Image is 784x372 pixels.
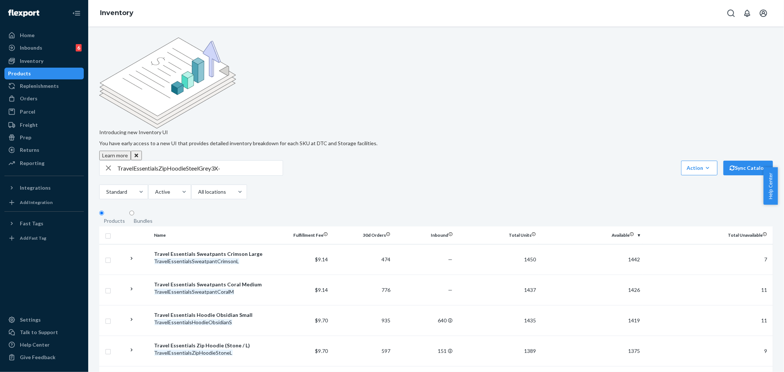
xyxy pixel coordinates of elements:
div: Travel Essentials Sweatpants Crimson Large [154,250,265,258]
a: Settings [4,314,84,326]
a: Freight [4,119,84,131]
button: Give Feedback [4,351,84,363]
input: Products [99,211,104,215]
th: Inbound [393,226,456,244]
div: Fast Tags [20,220,43,227]
button: Open notifications [740,6,755,21]
div: 6 [76,44,82,51]
th: 30d Orders [331,226,393,244]
em: TravelEssentialsSweatpantCoralM [154,289,234,295]
td: 776 [331,275,393,305]
td: 935 [331,305,393,336]
div: Home [20,32,35,39]
div: Travel Essentials Hoodie Obsidian Small [154,311,265,319]
em: TravelEssentialsSweatpantCrimsonL [154,258,239,264]
div: Parcel [20,108,35,115]
div: Give Feedback [20,354,56,361]
div: Add Integration [20,199,53,205]
span: 1419 [628,317,640,323]
span: — [448,256,453,262]
span: 1437 [524,287,536,293]
span: — [448,287,453,293]
div: Returns [20,146,39,154]
span: 11 [761,317,767,323]
span: 1435 [524,317,536,323]
ol: breadcrumbs [94,3,139,24]
a: Replenishments [4,80,84,92]
th: Available [539,226,643,244]
button: Open Search Box [724,6,738,21]
input: Search inventory by name or sku [117,161,283,175]
th: Total Units [456,226,539,244]
a: Add Integration [4,197,84,208]
button: Open account menu [756,6,771,21]
a: Prep [4,132,84,143]
div: Add Fast Tag [20,235,46,241]
span: 7 [764,256,767,262]
input: Active [170,188,171,196]
div: All locations [198,188,225,196]
th: Name [151,226,268,244]
button: Sync Catalog [723,161,773,175]
div: Reporting [20,160,44,167]
div: Action [687,164,712,172]
div: Inbounds [20,44,42,51]
span: $9.70 [315,317,328,323]
div: Inventory [20,57,43,65]
a: Inventory [4,55,84,67]
div: Bundles [134,217,153,225]
button: Close Navigation [69,6,84,21]
span: $9.14 [315,287,328,293]
a: Orders [4,93,84,104]
div: Integrations [20,184,51,192]
a: Talk to Support [4,326,84,338]
div: Standard [106,188,126,196]
td: 640 [393,305,456,336]
div: Orders [20,95,37,102]
button: Close [131,151,142,160]
img: new-reports-banner-icon.82668bd98b6a51aee86340f2a7b77ae3.png [99,37,236,129]
span: 1389 [524,348,536,354]
a: Home [4,29,84,41]
span: 1442 [628,256,640,262]
a: Products [4,68,84,79]
img: Flexport logo [8,10,39,17]
span: 9 [764,348,767,354]
div: Replenishments [20,82,59,90]
a: Returns [4,144,84,156]
button: Integrations [4,182,84,194]
a: Inbounds6 [4,42,84,54]
input: Standard [127,188,128,196]
div: Travel Essentials Zip Hoodie (Stone / L) [154,342,265,349]
span: $9.14 [315,256,328,262]
em: TravelEssentialsHoodieObsidianS [154,319,232,325]
p: You have early access to a new UI that provides detailed inventory breakdown for each SKU at DTC ... [99,140,773,147]
p: Introducing new Inventory UI [99,129,773,136]
a: Add Fast Tag [4,232,84,244]
div: Freight [20,121,38,129]
button: Help Center [763,167,778,205]
div: Talk to Support [20,329,58,336]
th: Total Unavailable [643,226,773,244]
div: Prep [20,134,31,141]
a: Reporting [4,157,84,169]
span: 11 [761,287,767,293]
input: Bundles [129,211,134,215]
div: Travel Essentials Sweatpants Coral Medium [154,281,265,288]
td: 597 [331,336,393,366]
div: Active [155,188,169,196]
td: 151 [393,336,456,366]
span: 1426 [628,287,640,293]
div: Help Center [20,341,50,348]
span: $9.70 [315,348,328,354]
button: Learn more [99,151,131,160]
a: Parcel [4,106,84,118]
input: All locations [226,188,227,196]
div: Settings [20,316,41,323]
a: Help Center [4,339,84,351]
span: 1450 [524,256,536,262]
th: Fulfillment Fee [268,226,331,244]
div: Products [8,70,31,77]
span: 1375 [628,348,640,354]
